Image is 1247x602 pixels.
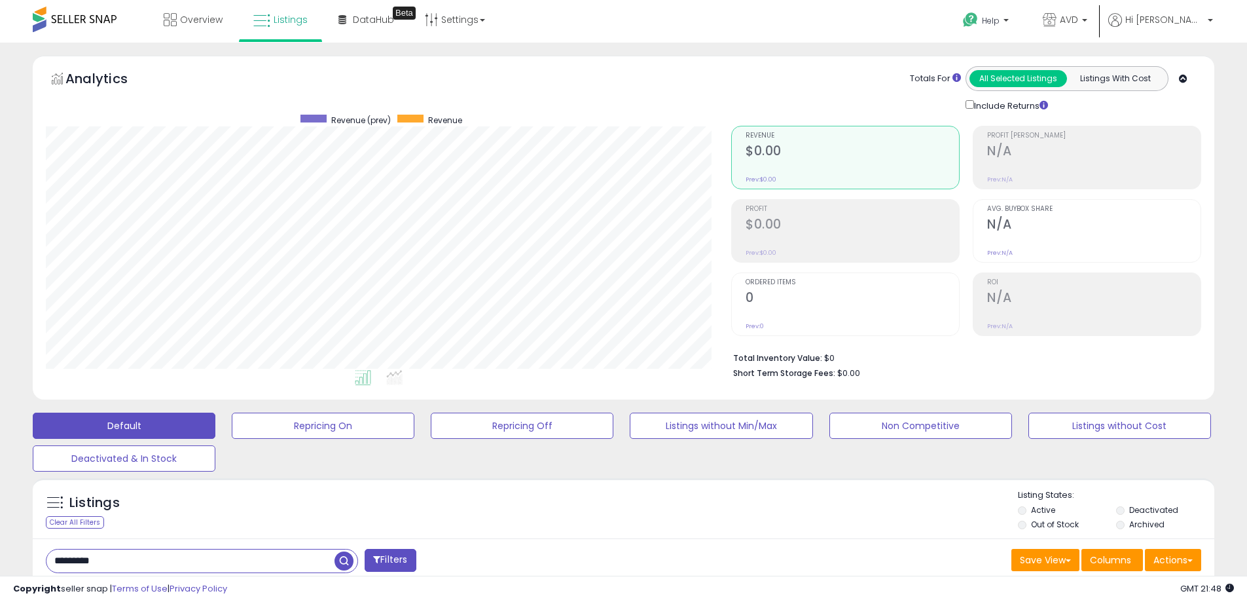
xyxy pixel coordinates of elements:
[987,249,1013,257] small: Prev: N/A
[1145,549,1201,571] button: Actions
[910,73,961,85] div: Totals For
[365,549,416,572] button: Filters
[982,15,1000,26] span: Help
[746,206,959,213] span: Profit
[987,279,1201,286] span: ROI
[331,115,391,126] span: Revenue (prev)
[65,69,153,91] h5: Analytics
[13,582,61,595] strong: Copyright
[969,70,1067,87] button: All Selected Listings
[829,413,1012,439] button: Non Competitive
[987,206,1201,213] span: Avg. Buybox Share
[746,322,764,330] small: Prev: 0
[1031,519,1079,530] label: Out of Stock
[746,176,776,183] small: Prev: $0.00
[837,367,860,379] span: $0.00
[1066,70,1164,87] button: Listings With Cost
[69,494,120,512] h5: Listings
[987,322,1013,330] small: Prev: N/A
[1129,519,1165,530] label: Archived
[353,13,394,26] span: DataHub
[428,115,462,126] span: Revenue
[13,583,227,595] div: seller snap | |
[1108,13,1213,43] a: Hi [PERSON_NAME]
[1180,582,1234,595] span: 2025-10-13 21:48 GMT
[33,445,215,472] button: Deactivated & In Stock
[1031,504,1055,516] label: Active
[1129,504,1178,516] label: Deactivated
[746,249,776,257] small: Prev: $0.00
[112,582,168,595] a: Terms of Use
[956,98,1064,113] div: Include Returns
[733,349,1191,365] li: $0
[170,582,227,595] a: Privacy Policy
[746,143,959,161] h2: $0.00
[1090,554,1131,567] span: Columns
[1125,13,1204,26] span: Hi [PERSON_NAME]
[180,13,223,26] span: Overview
[630,413,812,439] button: Listings without Min/Max
[987,176,1013,183] small: Prev: N/A
[746,217,959,235] h2: $0.00
[952,2,1022,43] a: Help
[987,217,1201,235] h2: N/A
[274,13,308,26] span: Listings
[232,413,414,439] button: Repricing On
[1028,413,1211,439] button: Listings without Cost
[1081,549,1143,571] button: Columns
[393,7,416,20] div: Tooltip anchor
[1011,549,1079,571] button: Save View
[46,516,104,529] div: Clear All Filters
[1018,489,1214,502] p: Listing States:
[733,352,822,364] b: Total Inventory Value:
[987,143,1201,161] h2: N/A
[733,367,835,379] b: Short Term Storage Fees:
[1060,13,1078,26] span: AVD
[746,279,959,286] span: Ordered Items
[987,290,1201,308] h2: N/A
[431,413,613,439] button: Repricing Off
[962,12,979,28] i: Get Help
[33,413,215,439] button: Default
[746,132,959,140] span: Revenue
[987,132,1201,140] span: Profit [PERSON_NAME]
[746,290,959,308] h2: 0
